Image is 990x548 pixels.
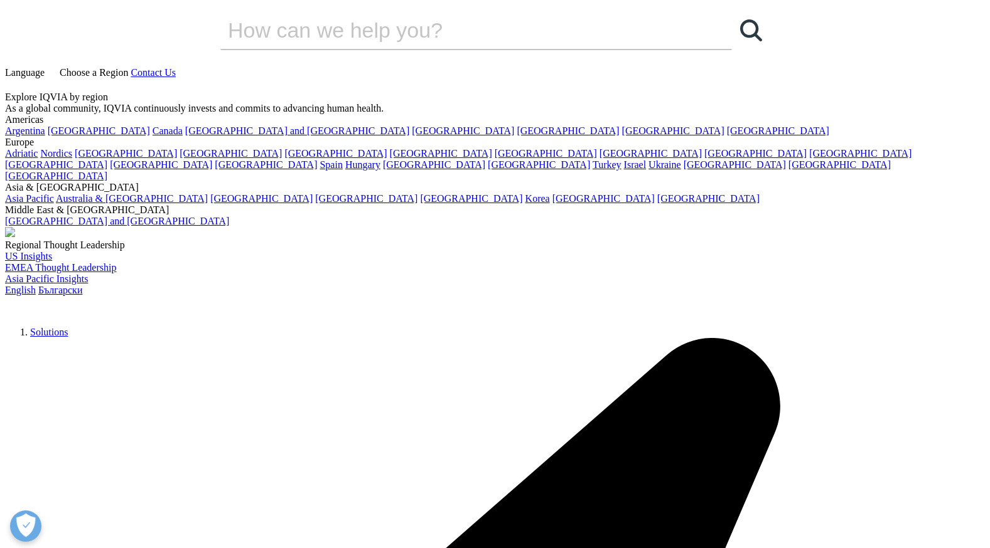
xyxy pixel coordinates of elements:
a: [GEOGRAPHIC_DATA] [412,125,514,136]
a: [GEOGRAPHIC_DATA] [552,193,655,204]
a: Spain [320,159,342,170]
a: [GEOGRAPHIC_DATA] [180,148,282,159]
a: [GEOGRAPHIC_DATA] [727,125,829,136]
a: Български [38,285,83,295]
a: Korea [525,193,550,204]
div: Regional Thought Leadership [5,240,985,251]
a: [GEOGRAPHIC_DATA] [315,193,417,204]
a: Israel [624,159,647,170]
a: [GEOGRAPHIC_DATA] [75,148,177,159]
a: [GEOGRAPHIC_DATA] [704,148,807,159]
a: [GEOGRAPHIC_DATA] [110,159,212,170]
a: [GEOGRAPHIC_DATA] and [GEOGRAPHIC_DATA] [185,125,409,136]
a: Turkey [593,159,621,170]
span: Language [5,67,45,78]
a: Search [732,11,770,49]
a: Argentina [5,125,45,136]
a: Australia & [GEOGRAPHIC_DATA] [56,193,208,204]
a: Canada [153,125,183,136]
a: [GEOGRAPHIC_DATA] [420,193,522,204]
a: [GEOGRAPHIC_DATA] [390,148,492,159]
a: Asia Pacific [5,193,54,204]
a: Ukraine [648,159,681,170]
a: [GEOGRAPHIC_DATA] [5,171,107,181]
div: Middle East & [GEOGRAPHIC_DATA] [5,204,985,216]
a: [GEOGRAPHIC_DATA] [788,159,891,170]
a: [GEOGRAPHIC_DATA] [48,125,150,136]
a: [GEOGRAPHIC_DATA] [600,148,702,159]
div: Americas [5,114,985,125]
a: [GEOGRAPHIC_DATA] [210,193,313,204]
a: English [5,285,36,295]
a: [GEOGRAPHIC_DATA] [5,159,107,170]
a: [GEOGRAPHIC_DATA] [383,159,485,170]
a: [GEOGRAPHIC_DATA] [622,125,724,136]
div: Explore IQVIA by region [5,92,985,103]
div: Asia & [GEOGRAPHIC_DATA] [5,182,985,193]
a: [GEOGRAPHIC_DATA] [495,148,597,159]
a: Asia Pacific Insights [5,273,88,284]
a: US Insights [5,251,52,261]
a: Solutions [30,327,68,337]
a: [GEOGRAPHIC_DATA] [488,159,590,170]
a: [GEOGRAPHIC_DATA] [684,159,786,170]
div: Europe [5,137,985,148]
div: As a global community, IQVIA continuously invests and commits to advancing human health. [5,103,985,114]
a: Adriatic [5,148,38,159]
a: [GEOGRAPHIC_DATA] [215,159,317,170]
a: Nordics [40,148,72,159]
a: [GEOGRAPHIC_DATA] and [GEOGRAPHIC_DATA] [5,216,229,226]
button: Präferenzen öffnen [10,510,41,542]
a: [GEOGRAPHIC_DATA] [809,148,912,159]
a: [GEOGRAPHIC_DATA] [657,193,760,204]
img: 2093_analyzing-data-using-big-screen-display-and-laptop.png [5,227,15,237]
a: [GEOGRAPHIC_DATA] [517,125,619,136]
a: Contact Us [131,67,176,78]
span: Choose a Region [60,67,128,78]
a: Hungary [345,159,380,170]
a: [GEOGRAPHIC_DATA] [284,148,387,159]
a: EMEA Thought Leadership [5,262,116,273]
svg: Search [740,19,762,41]
input: Search [220,11,696,49]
